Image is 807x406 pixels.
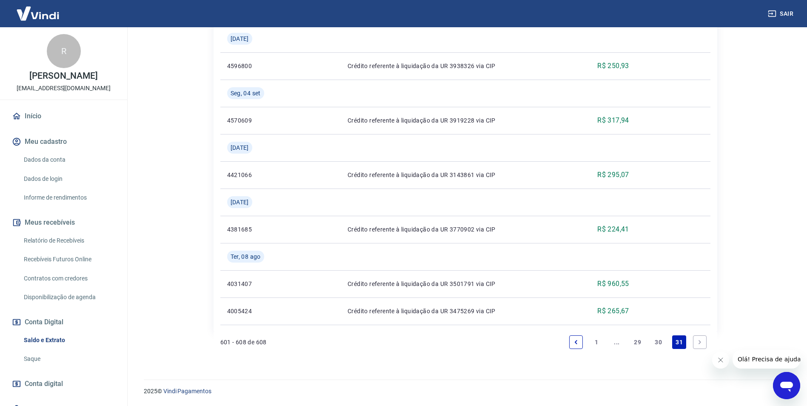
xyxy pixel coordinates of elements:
a: Contratos com credores [20,270,117,287]
p: 2025 © [144,387,787,396]
span: [DATE] [231,34,249,43]
p: [PERSON_NAME] [29,71,97,80]
iframe: Botão para abrir a janela de mensagens [773,372,800,399]
span: [DATE] [231,198,249,206]
button: Sair [766,6,797,22]
p: 4596800 [227,62,286,70]
p: R$ 250,93 [597,61,629,71]
a: Relatório de Recebíveis [20,232,117,249]
a: Dados de login [20,170,117,188]
span: Olá! Precisa de ajuda? [5,6,71,13]
a: Previous page [569,335,583,349]
a: Next page [693,335,707,349]
p: Crédito referente à liquidação da UR 3938326 via CIP [348,62,565,70]
p: [EMAIL_ADDRESS][DOMAIN_NAME] [17,84,111,93]
a: Disponibilização de agenda [20,289,117,306]
p: 4381685 [227,225,286,234]
p: R$ 224,41 [597,224,629,234]
a: Conta digital [10,375,117,393]
a: Vindi Pagamentos [163,388,211,395]
a: Page 30 [651,335,665,349]
span: Ter, 08 ago [231,252,261,261]
p: 4421066 [227,171,286,179]
p: R$ 295,07 [597,170,629,180]
a: Saque [20,350,117,368]
button: Meus recebíveis [10,213,117,232]
div: R [47,34,81,68]
button: Meu cadastro [10,132,117,151]
p: R$ 265,67 [597,306,629,316]
a: Informe de rendimentos [20,189,117,206]
p: 4031407 [227,280,286,288]
span: [DATE] [231,143,249,152]
a: Recebíveis Futuros Online [20,251,117,268]
a: Page 29 [630,335,644,349]
span: Conta digital [25,378,63,390]
p: Crédito referente à liquidação da UR 3501791 via CIP [348,280,565,288]
span: Seg, 04 set [231,89,261,97]
p: R$ 960,55 [597,279,629,289]
button: Conta Digital [10,313,117,332]
p: Crédito referente à liquidação da UR 3770902 via CIP [348,225,565,234]
p: R$ 317,94 [597,115,629,126]
a: Dados da conta [20,151,117,169]
p: Crédito referente à liquidação da UR 3143861 via CIP [348,171,565,179]
a: Saldo e Extrato [20,332,117,349]
a: Page 1 [590,335,603,349]
p: 601 - 608 de 608 [220,338,267,346]
a: Jump backward [610,335,624,349]
a: Início [10,107,117,126]
p: Crédito referente à liquidação da UR 3475269 via CIP [348,307,565,315]
p: 4570609 [227,116,286,125]
p: Crédito referente à liquidação da UR 3919228 via CIP [348,116,565,125]
img: Vindi [10,0,66,26]
p: 4005424 [227,307,286,315]
iframe: Mensagem da empresa [733,350,800,369]
ul: Pagination [566,332,710,352]
a: Page 31 is your current page [672,335,686,349]
iframe: Fechar mensagem [712,352,729,369]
